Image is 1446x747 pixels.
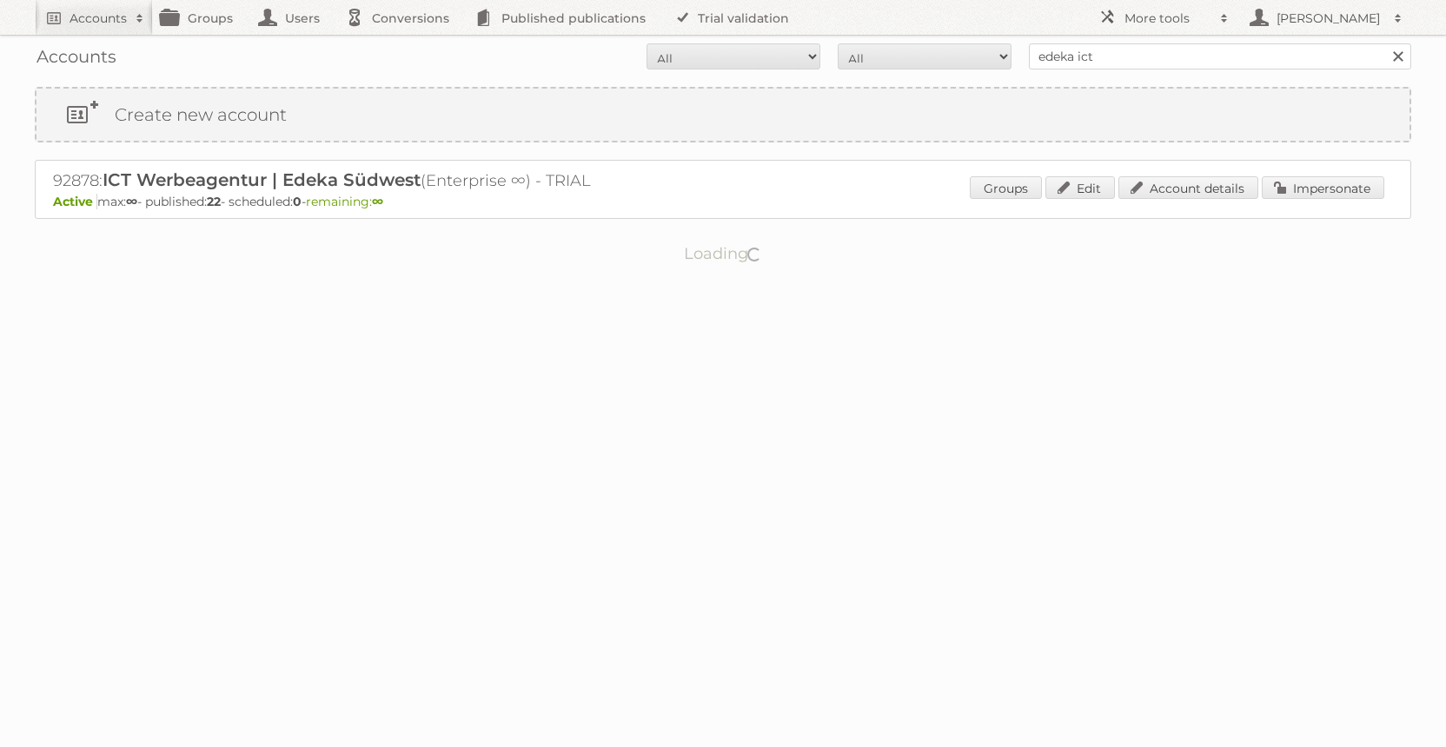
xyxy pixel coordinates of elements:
strong: ∞ [372,194,383,209]
strong: 0 [293,194,302,209]
span: Active [53,194,97,209]
p: max: - published: - scheduled: - [53,194,1393,209]
a: Account details [1118,176,1258,199]
h2: More tools [1124,10,1211,27]
h2: 92878: (Enterprise ∞) - TRIAL [53,169,661,192]
a: Groups [970,176,1042,199]
strong: 22 [207,194,221,209]
span: remaining: [306,194,383,209]
p: Loading [629,236,818,271]
h2: Accounts [70,10,127,27]
span: ICT Werbeagentur | Edeka Südwest [103,169,421,190]
a: Edit [1045,176,1115,199]
strong: ∞ [126,194,137,209]
h2: [PERSON_NAME] [1272,10,1385,27]
a: Impersonate [1262,176,1384,199]
a: Create new account [36,89,1410,141]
